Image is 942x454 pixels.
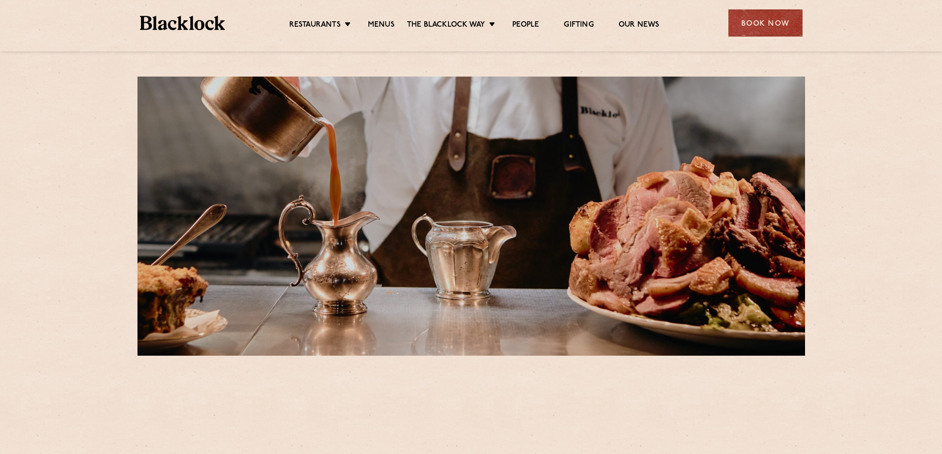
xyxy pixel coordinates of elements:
a: Gifting [564,20,593,31]
a: The Blacklock Way [407,20,485,31]
a: People [512,20,539,31]
div: Book Now [728,9,803,37]
img: BL_Textured_Logo-footer-cropped.svg [140,16,225,30]
a: Restaurants [289,20,341,31]
a: Menus [368,20,395,31]
a: Our News [619,20,660,31]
